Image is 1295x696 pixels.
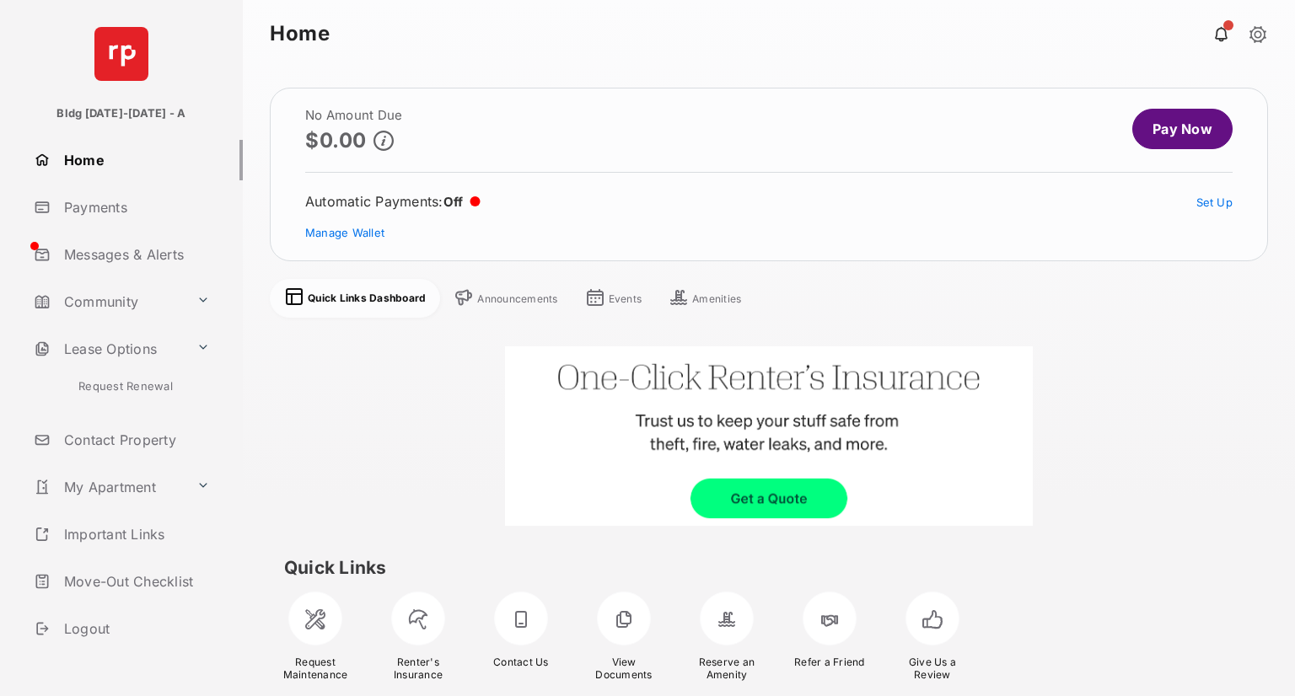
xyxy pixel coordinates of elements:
a: Payments [27,187,243,228]
div: Contact Us [480,656,562,668]
a: Logout [27,608,243,649]
div: Events [609,292,642,306]
img: svg+xml;base64,PHN2ZyB4bWxucz0iaHR0cDovL3d3dy53My5vcmcvMjAwMC9zdmciIHdpZHRoPSI2NCIgaGVpZ2h0PSI2NC... [94,27,148,81]
a: My Apartment [27,467,190,507]
a: Lease Options [27,329,190,369]
a: Messages & Alerts [27,234,243,275]
a: Contact Property [27,420,243,460]
div: Give Us a Review [891,656,974,681]
a: Community [27,281,190,322]
strong: Home [270,24,330,44]
a: Give Us a Review [884,585,981,688]
div: Announcements [477,292,557,306]
a: Reserve an Amenity [679,585,775,688]
div: Refer a Friend [788,656,871,668]
a: Set Up [1196,195,1233,209]
a: Events [585,287,642,311]
a: Important Links [27,514,217,554]
div: Renter's Insurance [377,656,459,681]
a: Renter's Insurance [370,585,466,688]
a: Refer a Friend [782,585,878,675]
a: Quick Links Dashboard [284,286,426,310]
a: Manage Wallet [305,226,384,239]
span: Off [443,194,464,210]
a: Home [27,140,243,180]
div: View Documents [583,656,665,681]
a: View Documents [576,585,672,688]
strong: Quick Links [284,557,387,578]
div: Request Maintenance [274,656,357,681]
div: Automatic Payments : [305,193,481,210]
a: Amenities [669,287,741,311]
div: Quick Links Dashboard [308,292,426,305]
div: Reserve an Amenity [685,656,768,681]
a: Request Renewal [31,369,243,413]
div: Lease Options [27,369,243,413]
a: Move-Out Checklist [27,561,243,602]
img: Advertisment [505,346,1033,526]
a: Request Maintenance [267,585,363,688]
p: $0.00 [305,129,367,152]
div: Amenities [692,292,741,306]
a: Announcements [454,287,557,311]
h2: No Amount Due [305,109,402,122]
p: Bldg [DATE]-[DATE] - A [56,105,185,122]
a: Contact Us [473,585,569,675]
